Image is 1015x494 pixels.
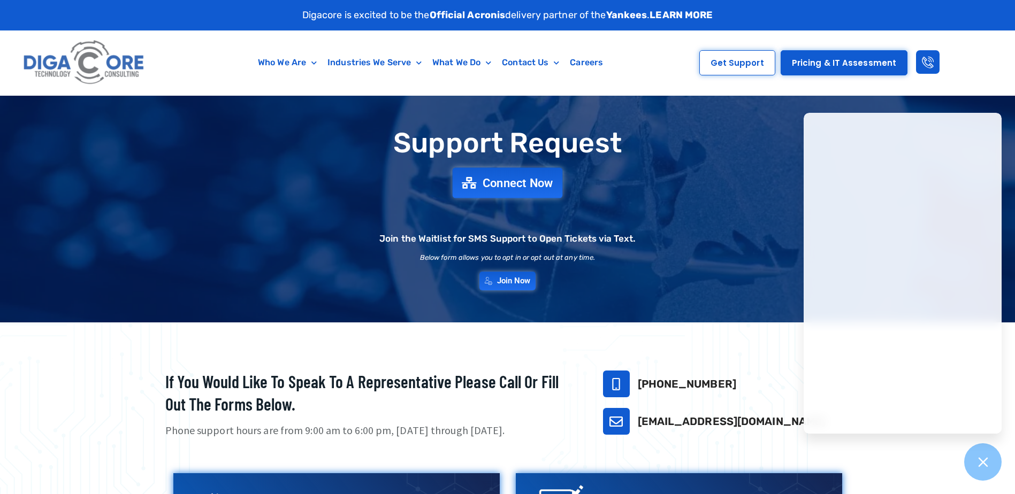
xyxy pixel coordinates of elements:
[606,9,647,21] strong: Yankees
[165,423,576,438] p: Phone support hours are from 9:00 am to 6:00 pm, [DATE] through [DATE].
[379,234,636,243] h2: Join the Waitlist for SMS Support to Open Tickets via Text.
[427,50,497,75] a: What We Do
[302,8,713,22] p: Digacore is excited to be the delivery partner of the .
[792,59,896,67] span: Pricing & IT Assessment
[139,128,877,158] h1: Support Request
[603,371,630,397] a: 732-646-5725
[699,50,775,75] a: Get Support
[497,50,564,75] a: Contact Us
[603,408,630,435] a: support@digacore.com
[20,36,148,90] img: Digacore logo 1
[711,59,764,67] span: Get Support
[638,377,736,390] a: [PHONE_NUMBER]
[420,254,596,261] h2: Below form allows you to opt in or opt out at any time.
[200,50,661,75] nav: Menu
[638,415,826,428] a: [EMAIL_ADDRESS][DOMAIN_NAME]
[497,277,531,285] span: Join Now
[430,9,506,21] strong: Official Acronis
[804,113,1002,434] iframe: Chatgenie Messenger
[479,272,536,290] a: Join Now
[564,50,608,75] a: Careers
[322,50,427,75] a: Industries We Serve
[453,168,563,198] a: Connect Now
[781,50,907,75] a: Pricing & IT Assessment
[483,177,553,189] span: Connect Now
[253,50,322,75] a: Who We Are
[650,9,713,21] a: LEARN MORE
[165,371,576,415] h2: If you would like to speak to a representative please call or fill out the forms below.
